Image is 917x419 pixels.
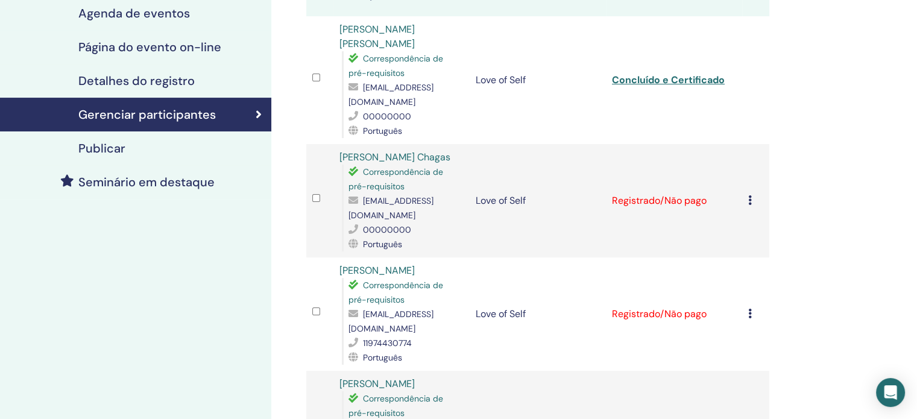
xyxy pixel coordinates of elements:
[339,264,415,277] a: [PERSON_NAME]
[470,144,606,257] td: Love of Self
[470,16,606,144] td: Love of Self
[348,195,433,221] span: [EMAIL_ADDRESS][DOMAIN_NAME]
[78,141,125,156] h4: Publicar
[363,239,402,250] span: Português
[363,125,402,136] span: Português
[78,175,215,189] h4: Seminário em destaque
[612,74,725,86] a: Concluído e Certificado
[876,378,905,407] div: Open Intercom Messenger
[363,352,402,363] span: Português
[348,393,443,418] span: Correspondência de pré-requisitos
[78,107,216,122] h4: Gerenciar participantes
[348,309,433,334] span: [EMAIL_ADDRESS][DOMAIN_NAME]
[470,257,606,371] td: Love of Self
[78,6,190,20] h4: Agenda de eventos
[363,111,411,122] span: 00000000
[348,280,443,305] span: Correspondência de pré-requisitos
[348,53,443,78] span: Correspondência de pré-requisitos
[348,82,433,107] span: [EMAIL_ADDRESS][DOMAIN_NAME]
[339,377,415,390] a: [PERSON_NAME]
[339,23,415,50] a: [PERSON_NAME] [PERSON_NAME]
[78,74,195,88] h4: Detalhes do registro
[363,338,412,348] span: 11974430774
[348,166,443,192] span: Correspondência de pré-requisitos
[78,40,221,54] h4: Página do evento on-line
[363,224,411,235] span: 00000000
[339,151,450,163] a: [PERSON_NAME] Chagas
